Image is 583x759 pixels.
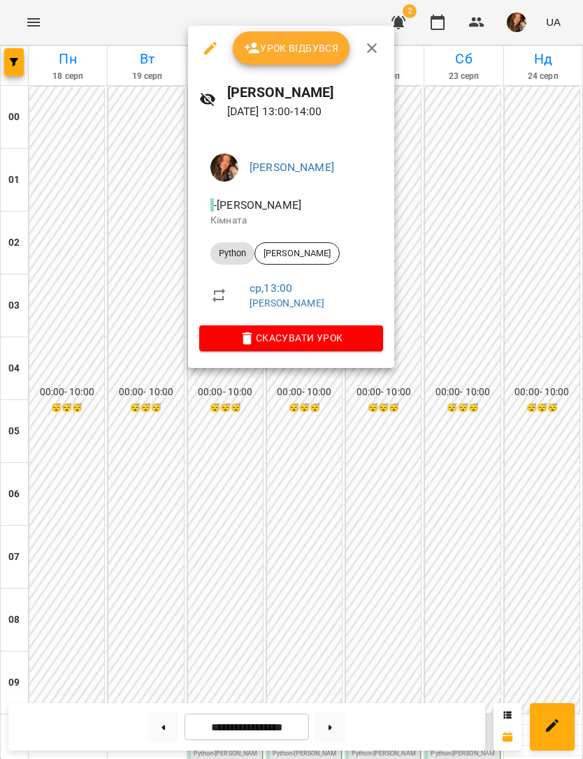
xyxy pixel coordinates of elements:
img: ab4009e934c7439b32ac48f4cd77c683.jpg [210,154,238,182]
h6: [PERSON_NAME] [227,82,383,103]
span: Скасувати Урок [210,330,372,346]
span: Урок відбувся [244,40,339,57]
span: [PERSON_NAME] [255,247,339,260]
button: Скасувати Урок [199,325,383,351]
p: Кімната [210,214,372,228]
a: [PERSON_NAME] [250,161,334,174]
div: [PERSON_NAME] [254,242,340,265]
p: [DATE] 13:00 - 14:00 [227,103,383,120]
span: Python [210,247,254,260]
a: [PERSON_NAME] [250,297,324,309]
button: Урок відбувся [233,31,350,65]
span: - [PERSON_NAME] [210,198,304,212]
a: ср , 13:00 [250,281,292,295]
